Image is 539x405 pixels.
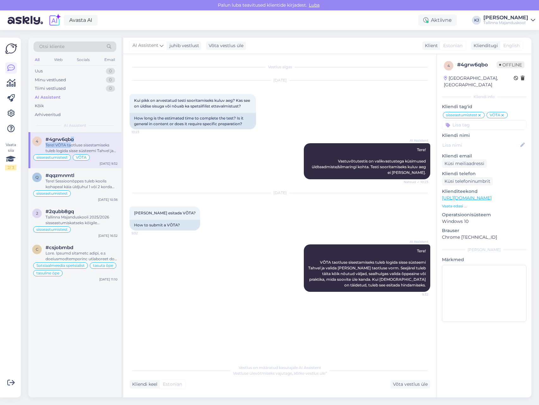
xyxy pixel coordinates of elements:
[503,42,520,49] span: English
[130,113,256,129] div: How long is the estimated time to complete the test? Is it general in content or does it require ...
[130,381,157,388] div: Kliendi keel
[442,195,492,201] a: [URL][DOMAIN_NAME]
[446,113,477,117] span: sisseastumistest
[405,239,428,244] span: AI Assistent
[5,43,17,55] img: Askly Logo
[34,56,41,64] div: All
[390,380,430,389] div: Võta vestlus üle
[292,371,327,376] i: „Võtke vestlus üle”
[483,15,528,20] div: [PERSON_NAME]
[35,103,44,109] div: Kõik
[442,212,526,218] p: Operatsioonisüsteem
[100,161,118,166] div: [DATE] 9:32
[233,371,327,376] span: Vestluse ülevõtmiseks vajutage
[442,132,526,139] p: Kliendi nimi
[46,209,74,214] span: #2qubb8gq
[103,56,116,64] div: Email
[442,188,526,195] p: Klienditeekond
[46,245,73,250] span: #csjobmbd
[167,42,199,49] div: juhib vestlust
[312,147,427,175] span: Tere! Vastuvõtutestis on valikvastustega küsimused üldteadmiste/silmaringi kohta. Testi sooritami...
[418,15,457,26] div: Aktiivne
[471,42,498,49] div: Klienditugi
[106,77,115,83] div: 0
[46,137,74,142] span: #4grw6qbo
[36,247,39,252] span: c
[76,56,91,64] div: Socials
[46,178,118,190] div: Tere! Sessioonõppes tuleb koolis kohapeal käia üldjuhul 1 või 2 korda kuus kokku kuni kaheksal õp...
[442,170,526,177] p: Kliendi telefon
[163,381,182,388] span: Estonian
[36,139,38,144] span: 4
[405,138,428,143] span: AI Assistent
[132,42,158,49] span: AI Assistent
[35,112,61,118] div: Arhiveeritud
[35,68,43,74] div: Uus
[130,190,430,196] div: [DATE]
[130,220,200,230] div: How to submit a VÕTA?
[36,156,68,159] span: sisseastumistest
[442,177,493,186] div: Küsi telefoninumbrit
[483,15,535,25] a: [PERSON_NAME]Tallinna Majanduskool
[46,142,118,154] div: Tere! VÕTA taotluse sisestamiseks tuleb logida sisse süsteemi Tahvel ja valida [PERSON_NAME] taot...
[442,103,526,110] p: Kliendi tag'id
[443,42,462,49] span: Estonian
[442,120,526,130] input: Lisa tag
[36,228,68,231] span: sisseastumistest
[48,14,61,27] img: explore-ai
[442,247,526,253] div: [PERSON_NAME]
[442,203,526,209] p: Vaata edasi ...
[442,218,526,225] p: Windows 10
[53,56,64,64] div: Web
[5,142,16,170] div: Vaata siia
[442,227,526,234] p: Brauser
[405,292,428,297] span: 9:32
[442,256,526,263] p: Märkmed
[444,75,514,88] div: [GEOGRAPHIC_DATA], [GEOGRAPHIC_DATA]
[130,77,430,83] div: [DATE]
[206,41,246,50] div: Võta vestlus üle
[76,156,87,159] span: VÕTA
[36,211,38,216] span: 2
[442,234,526,241] p: Chrome [TECHNICAL_ID]
[132,231,155,236] span: 9:32
[422,42,438,49] div: Klient
[134,98,251,108] span: Kui pikk on arvestatud testi sooritamiseks kuluv aeg? Kas see on üldise sisuga või nõuab ka spets...
[106,68,115,74] div: 0
[98,233,118,238] div: [DATE] 16:32
[46,173,74,178] span: #qqzmnmtl
[36,192,68,195] span: sisseastumistest
[239,365,321,370] span: Vestlus on määratud kasutajale AI Assistent
[36,264,85,267] span: Sotsiaalmeedia spetsialist
[134,211,196,215] span: [PERSON_NAME] esitada VÕTA?
[99,277,118,282] div: [DATE] 11:10
[36,271,59,275] span: tasuline õpe
[46,214,118,226] div: Tallinna Majanduskooli 2025/2026 sisseastumiskatseks kõigile kutseõppe 5.taseme esmaõppe kandidaa...
[442,94,526,100] div: Kliendi info
[35,175,39,180] span: q
[308,249,427,287] span: Tere! VÕTA taotluse sisestamiseks tuleb logida sisse süsteemi Tahvel ja valida [PERSON_NAME] taot...
[106,85,115,92] div: 0
[64,123,86,128] span: AI Assistent
[442,153,526,159] p: Kliendi email
[132,130,155,134] span: 10:23
[98,197,118,202] div: [DATE] 10:36
[46,250,118,262] div: Lore. Ipsumd sitametc adipi, e.s doeiusmodtemporinc utlaboreet do magnaaliqua, eni admini venia q...
[130,64,430,70] div: Vestlus algas
[497,61,524,68] span: Offline
[64,15,98,26] a: Avasta AI
[472,16,481,25] div: KJ
[35,85,66,92] div: Tiimi vestlused
[35,94,61,101] div: AI Assistent
[490,113,500,117] span: VÕTA
[307,2,322,8] span: Luba
[39,43,64,50] span: Otsi kliente
[442,159,487,168] div: Küsi meiliaadressi
[35,77,66,83] div: Minu vestlused
[483,20,528,25] div: Tallinna Majanduskool
[447,63,450,68] span: 4
[5,165,16,170] div: 2 / 3
[93,264,113,267] span: tasuta õpe
[457,61,497,69] div: # 4grw6qbo
[442,142,519,149] input: Lisa nimi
